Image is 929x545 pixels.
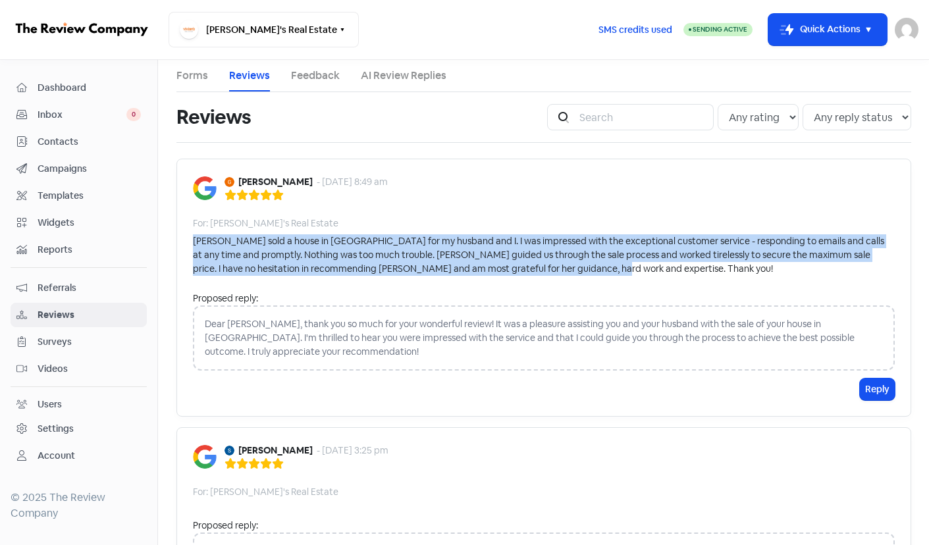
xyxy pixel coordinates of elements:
[176,68,208,84] a: Forms
[38,398,62,411] div: Users
[11,330,147,354] a: Surveys
[895,18,918,41] img: User
[38,189,141,203] span: Templates
[38,308,141,322] span: Reviews
[38,449,75,463] div: Account
[11,392,147,417] a: Users
[317,444,388,457] div: - [DATE] 3:25 pm
[11,238,147,262] a: Reports
[291,68,340,84] a: Feedback
[193,485,338,499] div: For: [PERSON_NAME]'s Real Estate
[587,22,683,36] a: SMS credits used
[11,490,147,521] div: © 2025 The Review Company
[768,14,887,45] button: Quick Actions
[193,445,217,469] img: Image
[38,216,141,230] span: Widgets
[361,68,446,84] a: AI Review Replies
[38,81,141,95] span: Dashboard
[11,357,147,381] a: Videos
[176,96,252,138] h1: Reviews
[11,103,147,127] a: Inbox 0
[38,422,74,436] div: Settings
[38,108,126,122] span: Inbox
[683,22,753,38] a: Sending Active
[193,234,895,276] div: [PERSON_NAME] sold a house in [GEOGRAPHIC_DATA] for my husband and I. I was impressed with the ex...
[169,12,359,47] button: [PERSON_NAME]'s Real Estate
[11,303,147,327] a: Reviews
[317,175,388,189] div: - [DATE] 8:49 am
[11,276,147,300] a: Referrals
[11,444,147,468] a: Account
[225,446,234,455] img: Avatar
[860,378,895,400] button: Reply
[193,176,217,200] img: Image
[193,519,895,532] div: Proposed reply:
[193,217,338,230] div: For: [PERSON_NAME]'s Real Estate
[225,177,234,187] img: Avatar
[11,130,147,154] a: Contacts
[38,135,141,149] span: Contacts
[126,108,141,121] span: 0
[38,281,141,295] span: Referrals
[693,25,747,34] span: Sending Active
[38,162,141,176] span: Campaigns
[11,417,147,441] a: Settings
[193,305,895,371] div: Dear [PERSON_NAME], thank you so much for your wonderful review! It was a pleasure assisting you ...
[11,157,147,181] a: Campaigns
[38,362,141,376] span: Videos
[11,76,147,100] a: Dashboard
[238,444,313,457] b: [PERSON_NAME]
[238,175,313,189] b: [PERSON_NAME]
[11,184,147,208] a: Templates
[11,211,147,235] a: Widgets
[38,335,141,349] span: Surveys
[598,23,672,37] span: SMS credits used
[229,68,270,84] a: Reviews
[571,104,714,130] input: Search
[38,243,141,257] span: Reports
[193,292,895,305] div: Proposed reply:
